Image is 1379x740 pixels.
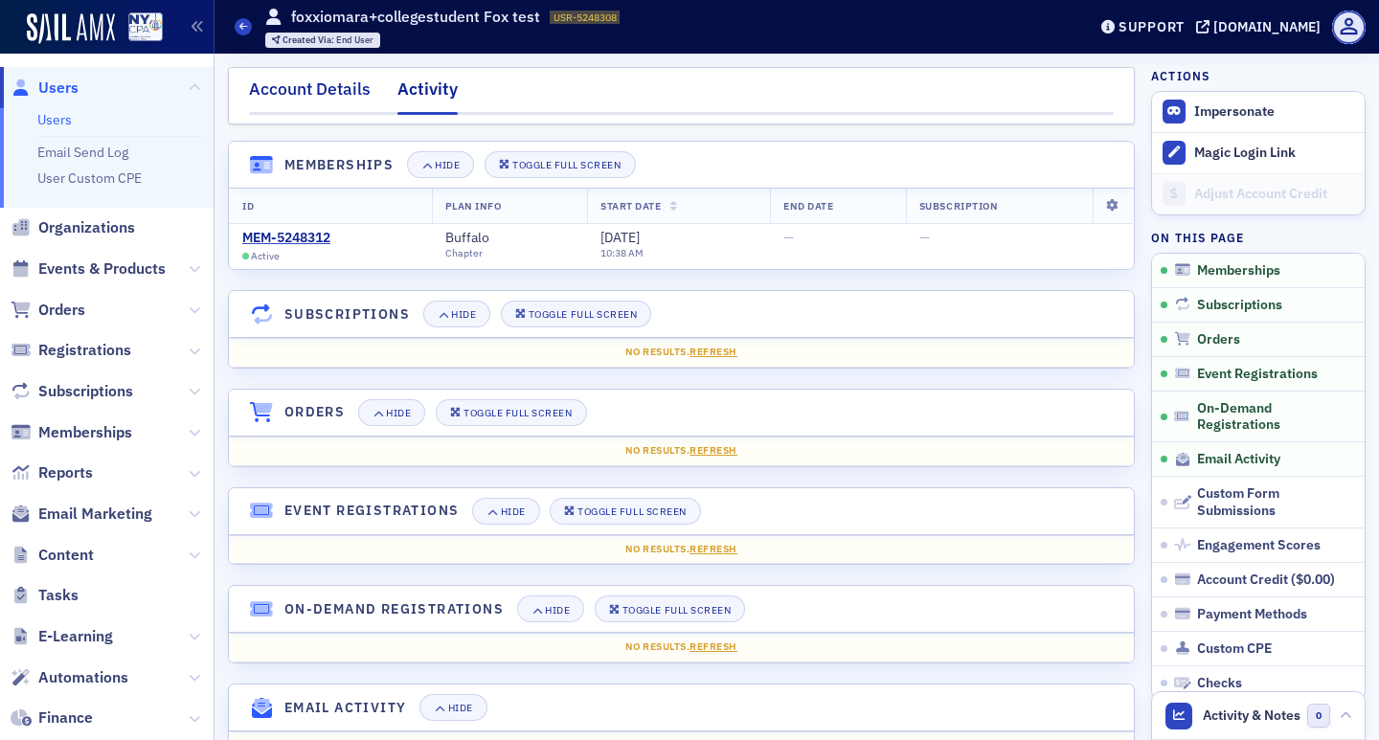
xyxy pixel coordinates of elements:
div: Hide [451,309,476,320]
h4: On this page [1151,229,1366,246]
a: Finance [11,707,93,729]
div: Toggle Full Screen [512,160,621,170]
button: Toggle Full Screen [501,301,652,327]
span: Plan Info [445,199,502,213]
div: Toggle Full Screen [577,506,686,517]
a: Email Send Log [37,144,128,161]
a: MEM-5248312 [242,230,330,247]
span: Custom CPE [1197,640,1272,658]
h4: Email Activity [284,698,407,718]
span: Payment Methods [1197,606,1307,623]
div: Hide [435,160,460,170]
span: Events & Products [38,258,166,280]
span: ID [242,199,254,213]
a: Content [11,545,94,566]
span: Checks [1197,675,1242,692]
span: Email Marketing [38,504,152,525]
a: Users [37,111,72,128]
h4: Memberships [284,155,394,175]
a: View Homepage [115,12,163,45]
a: Events & Products [11,258,166,280]
span: Event Registrations [1197,366,1318,383]
button: Hide [358,399,425,426]
span: Start Date [600,199,661,213]
button: Impersonate [1194,103,1275,121]
div: Hide [545,605,570,616]
a: Automations [11,667,128,688]
a: Subscriptions [11,381,133,402]
a: Orders [11,300,85,321]
span: — [919,229,930,246]
div: Hide [501,506,526,517]
div: Magic Login Link [1194,145,1355,162]
div: Hide [386,408,411,418]
span: Active [251,250,280,262]
a: Memberships [11,422,132,443]
button: Toggle Full Screen [436,399,587,426]
div: Adjust Account Credit [1194,186,1355,203]
div: Activity [397,77,458,115]
button: Hide [472,498,539,525]
img: SailAMX [27,13,115,44]
div: End User [283,35,373,46]
div: Support [1119,18,1185,35]
h4: Orders [284,402,345,422]
span: On-Demand Registrations [1197,400,1356,434]
span: Subscriptions [1197,297,1282,314]
h4: Subscriptions [284,304,410,325]
div: Account Details [249,77,371,112]
div: Hide [448,703,473,713]
div: No results. [242,639,1120,655]
a: Organizations [11,217,135,238]
h1: foxxiomara+collegestudent Fox test [291,7,540,28]
span: E-Learning [38,626,113,647]
a: Users [11,78,79,99]
button: Hide [419,694,486,721]
span: Users [38,78,79,99]
button: Toggle Full Screen [550,498,701,525]
a: Tasks [11,585,79,606]
div: No results. [242,542,1120,557]
span: Activity & Notes [1203,706,1300,726]
span: Orders [38,300,85,321]
span: [DATE] [600,229,640,246]
span: Profile [1332,11,1366,44]
a: User Custom CPE [37,169,142,187]
span: Refresh [689,443,737,457]
span: Engagement Scores [1197,537,1321,554]
span: Orders [1197,331,1240,348]
span: End Date [783,199,833,213]
h4: On-Demand Registrations [284,599,504,619]
div: Created Via: End User [265,33,381,48]
span: Custom Form Submissions [1197,485,1356,519]
time: 10:38 AM [600,246,644,259]
a: Buffalo [445,230,507,247]
span: Refresh [689,542,737,555]
span: Memberships [1197,262,1280,280]
span: $0.00 [1296,571,1330,588]
span: Refresh [689,639,737,653]
button: [DOMAIN_NAME] [1196,20,1327,34]
a: E-Learning [11,626,113,647]
a: Reports [11,462,93,483]
div: Toggle Full Screen [622,605,731,616]
span: Registrations [38,340,131,361]
div: Toggle Full Screen [529,309,637,320]
button: Hide [517,595,584,622]
button: Hide [423,301,490,327]
button: Magic Login Link [1152,132,1365,173]
a: Email Marketing [11,504,152,525]
div: No results. [242,443,1120,459]
span: 0 [1307,704,1331,728]
button: Toggle Full Screen [595,595,746,622]
a: Adjust Account Credit [1152,173,1365,214]
span: Memberships [38,422,132,443]
div: Account Credit ( ) [1197,572,1335,589]
span: — [783,229,794,246]
span: Tasks [38,585,79,606]
span: Subscription [919,199,998,213]
span: Created Via : [283,34,336,46]
span: Automations [38,667,128,688]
